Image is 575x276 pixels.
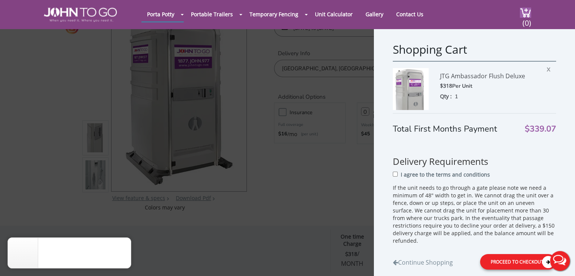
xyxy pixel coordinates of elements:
h3: Delivery Requirements [393,143,556,166]
a: Unit Calculator [309,7,358,22]
img: JOHN to go [44,8,117,22]
div: JTG Ambassador Flush Deluxe [440,68,546,82]
span: Per Unit [452,82,472,90]
a: Porta Potty [141,7,180,22]
span: X [547,64,554,73]
a: Portable Trailers [185,7,239,22]
button: Live Chat [545,246,575,276]
p: I agree to the terms and conditions [401,171,490,178]
p: If the unit needs to go through a gate please note we need a minimum of 48" width to get in. We c... [393,184,556,245]
a: Temporary Fencing [244,7,304,22]
a: Contact Us [391,7,429,22]
a: Proceed to Checkout [480,254,556,270]
a: Gallery [360,7,389,22]
span: $339.07 [525,125,556,133]
span: (0) [522,12,531,28]
div: Total First Months Payment [393,113,556,135]
span: 1 [455,93,458,100]
div: Shopping Cart [393,42,556,61]
div: $318 [440,82,546,90]
img: cart a [520,8,531,18]
a: Continue Shopping [393,254,453,267]
div: Qty : [440,92,546,101]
